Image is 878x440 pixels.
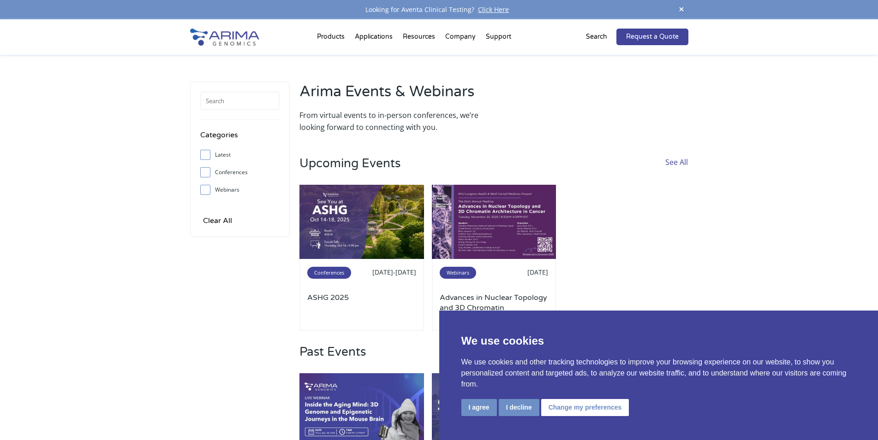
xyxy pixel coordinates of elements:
[461,333,856,349] p: We use cookies
[372,268,416,276] span: [DATE]-[DATE]
[200,183,280,197] label: Webinars
[461,399,497,416] button: I agree
[616,29,688,45] a: Request a Quote
[200,165,280,179] label: Conferences
[440,267,476,279] span: Webinars
[299,185,424,259] img: ashg-2025-500x300.jpg
[190,29,259,46] img: Arima-Genomics-logo
[200,92,280,110] input: Search
[200,148,280,162] label: Latest
[586,31,607,43] p: Search
[200,129,280,148] h4: Categories
[200,214,235,227] input: Clear All
[440,293,549,323] a: Advances in Nuclear Topology and 3D Chromatin Architecture in [MEDICAL_DATA]
[499,399,539,416] button: I decline
[461,357,856,390] p: We use cookies and other tracking technologies to improve your browsing experience on our website...
[307,293,416,323] a: ASHG 2025
[527,268,548,276] span: [DATE]
[541,399,629,416] button: Change my preferences
[190,4,688,16] div: Looking for Aventa Clinical Testing?
[299,82,489,109] h2: Arima Events & Webinars
[299,156,400,185] h3: Upcoming Events
[299,109,489,133] p: From virtual events to in-person conferences, we’re looking forward to connecting with you.
[299,345,366,373] h3: Past Events
[432,185,556,259] img: NYU-X-Post-No-Agenda-500x300.jpg
[474,5,513,14] a: Click Here
[307,267,351,279] span: Conferences
[665,156,688,185] a: See All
